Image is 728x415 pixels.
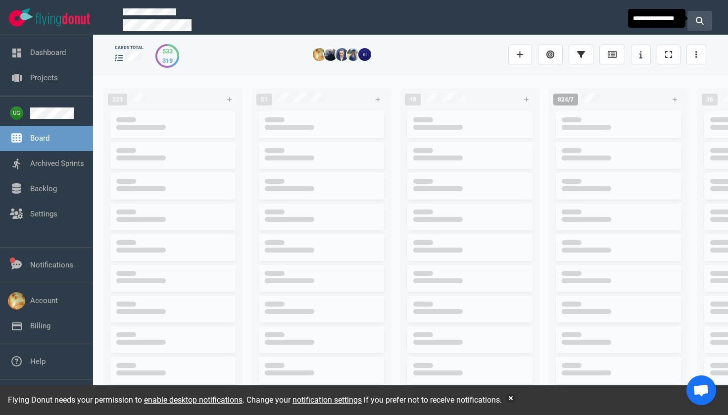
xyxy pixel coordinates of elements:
img: 26 [336,48,348,61]
img: 26 [324,48,337,61]
a: Backlog [30,184,57,193]
a: Board [30,134,49,143]
span: . Change your if you prefer not to receive notifications. [243,395,502,405]
div: 319 [162,56,173,65]
a: Archived Sprints [30,159,84,168]
img: Flying Donut text logo [36,13,90,26]
img: 26 [347,48,360,61]
span: 223 [108,94,127,105]
div: 533 [162,47,173,56]
div: cards total [115,45,144,51]
a: Dashboard [30,48,66,57]
a: Notifications [30,260,73,269]
span: 51 [256,94,272,105]
span: 36 [702,94,718,105]
img: 26 [358,48,371,61]
a: Projects [30,73,58,82]
span: 824/7 [553,94,578,105]
span: Flying Donut needs your permission to [8,395,243,405]
a: enable desktop notifications [144,395,243,405]
a: Account [30,296,58,305]
a: Billing [30,321,50,330]
a: notification settings [292,395,362,405]
a: Open chat [686,375,716,405]
a: Help [30,357,46,366]
span: 18 [405,94,421,105]
img: 26 [313,48,326,61]
a: Settings [30,209,57,218]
